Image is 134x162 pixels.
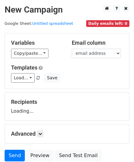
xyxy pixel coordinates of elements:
[11,64,37,71] a: Templates
[26,150,53,161] a: Preview
[5,150,25,161] a: Send
[32,21,73,26] a: Untitled spreadsheet
[44,73,60,83] button: Save
[72,40,123,46] h5: Email column
[11,73,35,83] a: Load...
[11,40,63,46] h5: Variables
[11,99,123,105] h5: Recipients
[11,130,123,137] h5: Advanced
[86,20,129,27] span: Daily emails left: 0
[11,99,123,115] div: Loading...
[5,5,129,15] h2: New Campaign
[86,21,129,26] a: Daily emails left: 0
[5,21,73,26] small: Google Sheet:
[55,150,101,161] a: Send Test Email
[11,49,48,58] a: Copy/paste...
